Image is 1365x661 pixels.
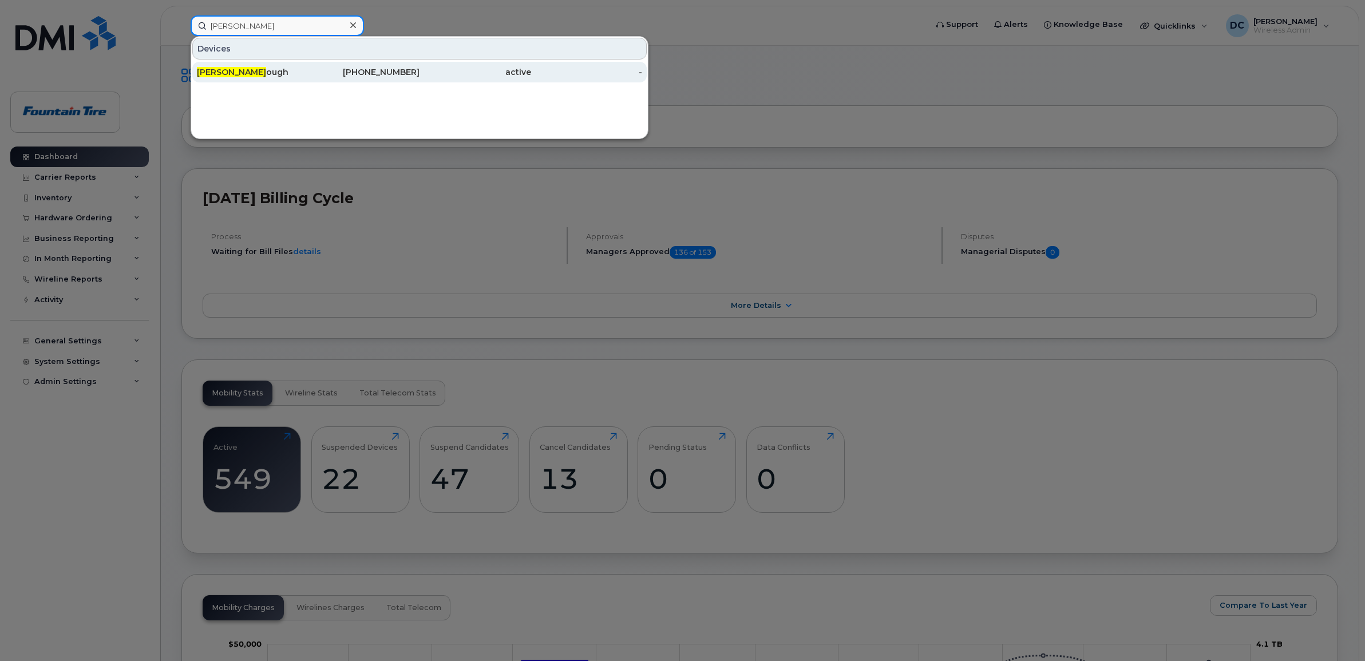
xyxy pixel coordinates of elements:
div: [PHONE_NUMBER] [308,66,420,78]
div: ough [197,66,308,78]
div: - [531,66,643,78]
span: [PERSON_NAME] [197,67,266,77]
div: Devices [192,38,647,60]
div: active [420,66,531,78]
iframe: Messenger Launcher [1315,611,1356,652]
a: [PERSON_NAME]ough[PHONE_NUMBER]active- [192,62,647,82]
